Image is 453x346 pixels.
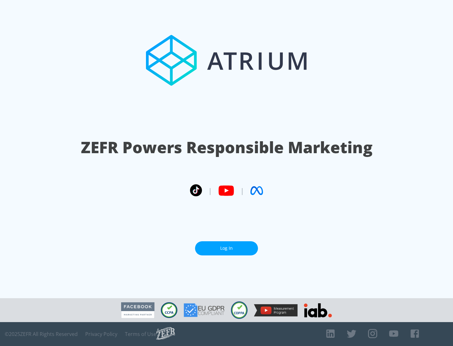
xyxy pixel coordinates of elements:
img: GDPR Compliant [184,303,225,317]
span: | [208,186,212,195]
h1: ZEFR Powers Responsible Marketing [81,137,372,158]
a: Log In [195,241,258,255]
img: CCPA Compliant [161,302,177,318]
a: Terms of Use [125,331,156,337]
img: YouTube Measurement Program [254,304,298,316]
a: Privacy Policy [85,331,117,337]
span: | [240,186,244,195]
span: © 2025 ZEFR All Rights Reserved [5,331,78,337]
img: IAB [304,303,332,317]
img: Facebook Marketing Partner [121,302,154,318]
img: COPPA Compliant [231,301,248,319]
